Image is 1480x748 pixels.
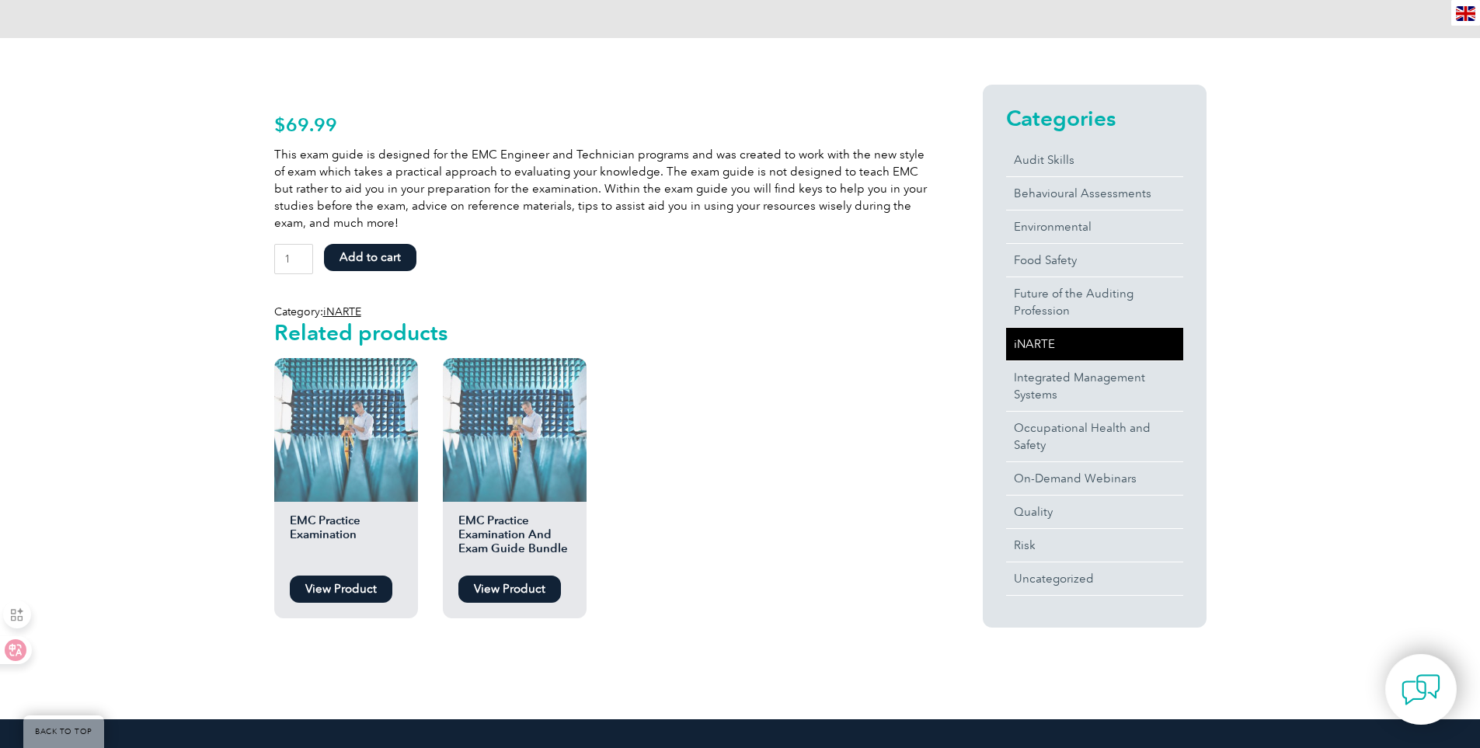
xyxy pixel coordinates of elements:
[274,358,418,568] a: EMC Practice Examination
[1006,361,1183,411] a: Integrated Management Systems
[443,358,587,568] a: EMC Practice Examination And Exam Guide Bundle
[1006,562,1183,595] a: Uncategorized
[23,715,104,748] a: BACK TO TOP
[1006,144,1183,176] a: Audit Skills
[443,513,587,568] h2: EMC Practice Examination And Exam Guide Bundle
[274,305,361,318] span: Category:
[274,113,337,136] bdi: 69.99
[1456,6,1475,21] img: en
[1006,328,1183,360] a: iNARTE
[1402,670,1440,709] img: contact-chat.png
[274,113,286,136] span: $
[458,576,561,603] a: View Product
[290,576,392,603] a: View Product
[1006,412,1183,461] a: Occupational Health and Safety
[1006,462,1183,495] a: On-Demand Webinars
[274,320,927,345] h2: Related products
[1006,277,1183,327] a: Future of the Auditing Profession
[274,244,314,274] input: Product quantity
[323,305,361,318] a: iNARTE
[324,244,416,271] button: Add to cart
[1006,210,1183,243] a: Environmental
[443,358,587,502] img: EMC Practice Examination And Exam Guide Bundle
[1006,244,1183,277] a: Food Safety
[1006,106,1183,130] h2: Categories
[1006,496,1183,528] a: Quality
[1006,529,1183,562] a: Risk
[274,146,927,231] p: This exam guide is designed for the EMC Engineer and Technician programs and was created to work ...
[1006,177,1183,210] a: Behavioural Assessments
[274,358,418,502] img: EMC Practice Examination
[274,513,418,568] h2: EMC Practice Examination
